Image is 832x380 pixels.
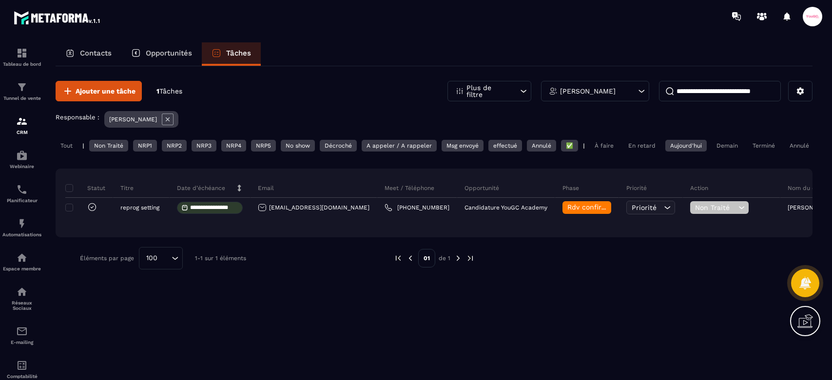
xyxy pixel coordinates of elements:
[362,140,437,152] div: A appeler / A rappeler
[202,42,261,66] a: Tâches
[561,140,578,152] div: ✅
[56,114,99,121] p: Responsable :
[221,140,246,152] div: NRP4
[133,140,157,152] div: NRP1
[16,184,28,195] img: scheduler
[2,95,41,101] p: Tunnel de vente
[464,184,499,192] p: Opportunité
[2,340,41,345] p: E-mailing
[68,184,105,192] p: Statut
[785,140,814,152] div: Annulé
[695,204,736,211] span: Non Traité
[590,140,619,152] div: À faire
[454,254,463,263] img: next
[146,49,192,57] p: Opportunités
[177,184,225,192] p: Date d’échéance
[2,108,41,142] a: formationformationCRM
[2,198,41,203] p: Planificateur
[89,140,128,152] div: Non Traité
[56,81,142,101] button: Ajouter une tâche
[226,49,251,57] p: Tâches
[192,140,216,152] div: NRP3
[56,140,77,152] div: Tout
[120,184,134,192] p: Titre
[156,87,182,96] p: 1
[466,254,475,263] img: next
[16,115,28,127] img: formation
[442,140,484,152] div: Msg envoyé
[623,140,660,152] div: En retard
[385,184,434,192] p: Meet / Téléphone
[320,140,357,152] div: Décroché
[466,84,509,98] p: Plus de filtre
[406,254,415,263] img: prev
[626,184,647,192] p: Priorité
[488,140,522,152] div: effectué
[56,42,121,66] a: Contacts
[2,40,41,74] a: formationformationTableau de bord
[690,184,708,192] p: Action
[16,325,28,337] img: email
[2,164,41,169] p: Webinaire
[418,249,435,267] p: 01
[2,130,41,135] p: CRM
[16,47,28,59] img: formation
[2,142,41,176] a: automationsautomationsWebinaire
[2,374,41,379] p: Comptabilité
[80,255,134,262] p: Éléments par page
[281,140,315,152] div: No show
[121,42,202,66] a: Opportunités
[76,86,135,96] span: Ajouter une tâche
[143,253,161,264] span: 100
[632,204,657,211] span: Priorité
[2,266,41,271] p: Espace membre
[583,142,585,149] p: |
[139,247,183,269] div: Search for option
[2,176,41,210] a: schedulerschedulerPlanificateur
[80,49,112,57] p: Contacts
[439,254,450,262] p: de 1
[161,253,169,264] input: Search for option
[258,184,274,192] p: Email
[2,232,41,237] p: Automatisations
[16,218,28,229] img: automations
[2,210,41,245] a: automationsautomationsAutomatisations
[2,279,41,318] a: social-networksocial-networkRéseaux Sociaux
[195,255,246,262] p: 1-1 sur 1 éléments
[2,300,41,311] p: Réseaux Sociaux
[527,140,556,152] div: Annulé
[109,116,157,123] p: [PERSON_NAME]
[16,286,28,298] img: social-network
[16,252,28,264] img: automations
[385,204,449,211] a: [PHONE_NUMBER]
[14,9,101,26] img: logo
[665,140,707,152] div: Aujourd'hui
[162,140,187,152] div: NRP2
[712,140,743,152] div: Demain
[120,204,159,211] p: reprog setting
[82,142,84,149] p: |
[16,150,28,161] img: automations
[2,245,41,279] a: automationsautomationsEspace membre
[251,140,276,152] div: NRP5
[394,254,403,263] img: prev
[562,184,579,192] p: Phase
[464,204,547,211] p: Candidature YouGC Academy
[2,74,41,108] a: formationformationTunnel de vente
[16,81,28,93] img: formation
[2,61,41,67] p: Tableau de bord
[560,88,616,95] p: [PERSON_NAME]
[567,203,622,211] span: Rdv confirmé ✅
[2,318,41,352] a: emailemailE-mailing
[748,140,780,152] div: Terminé
[159,87,182,95] span: Tâches
[16,360,28,371] img: accountant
